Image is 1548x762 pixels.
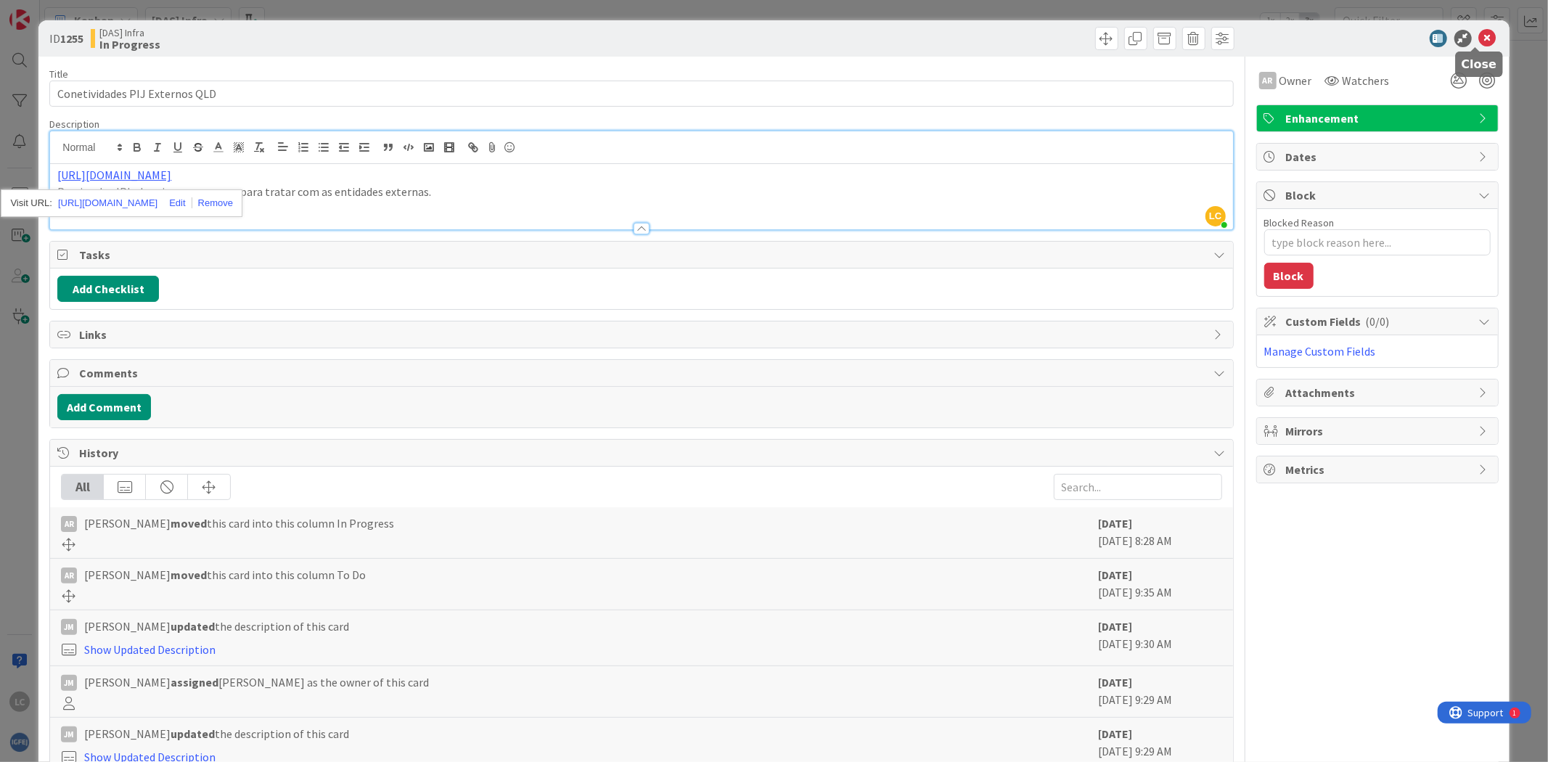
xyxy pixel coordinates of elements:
[57,168,171,182] a: [URL][DOMAIN_NAME]
[171,619,215,634] b: updated
[30,2,66,20] span: Support
[1366,314,1390,329] span: ( 0/0 )
[171,675,218,689] b: assigned
[1099,566,1222,602] div: [DATE] 9:35 AM
[1279,72,1312,89] span: Owner
[79,246,1206,263] span: Tasks
[62,475,104,499] div: All
[1264,344,1376,359] a: Manage Custom Fields
[57,394,151,420] button: Add Comment
[79,364,1206,382] span: Comments
[1286,148,1472,165] span: Dates
[61,516,77,532] div: AR
[61,619,77,635] div: JM
[79,444,1206,462] span: History
[1264,216,1335,229] label: Blocked Reason
[84,515,394,532] span: [PERSON_NAME] this card into this column In Progress
[1099,618,1222,658] div: [DATE] 9:30 AM
[1054,474,1222,500] input: Search...
[1099,568,1133,582] b: [DATE]
[61,675,77,691] div: JM
[49,118,99,131] span: Description
[49,81,1233,107] input: type card name here...
[1286,384,1472,401] span: Attachments
[61,568,77,583] div: AR
[1286,422,1472,440] span: Mirrors
[84,566,366,583] span: [PERSON_NAME] this card into this column To Do
[49,30,83,47] span: ID
[75,6,79,17] div: 1
[60,31,83,46] b: 1255
[99,27,160,38] span: [DAS] Infra
[84,725,349,742] span: [PERSON_NAME] the description of this card
[84,618,349,635] span: [PERSON_NAME] the description of this card
[1099,516,1133,530] b: [DATE]
[99,38,160,50] b: In Progress
[1099,673,1222,710] div: [DATE] 9:29 AM
[57,184,1225,200] p: Preciso dos IP's de origem, ou gama, para tratar com as entidades externas.
[1286,313,1472,330] span: Custom Fields
[84,642,216,657] a: Show Updated Description
[84,673,429,691] span: [PERSON_NAME] [PERSON_NAME] as the owner of this card
[1286,461,1472,478] span: Metrics
[171,568,207,582] b: moved
[1099,675,1133,689] b: [DATE]
[1259,72,1277,89] div: AR
[49,67,68,81] label: Title
[171,516,207,530] b: moved
[58,194,157,213] a: [URL][DOMAIN_NAME]
[57,276,159,302] button: Add Checklist
[79,326,1206,343] span: Links
[1099,726,1133,741] b: [DATE]
[1099,619,1133,634] b: [DATE]
[1264,263,1314,289] button: Block
[1099,515,1222,551] div: [DATE] 8:28 AM
[1205,206,1226,226] span: LC
[61,726,77,742] div: JM
[171,726,215,741] b: updated
[1286,187,1472,204] span: Block
[1286,110,1472,127] span: Enhancement
[1343,72,1390,89] span: Watchers
[1462,57,1497,71] h5: Close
